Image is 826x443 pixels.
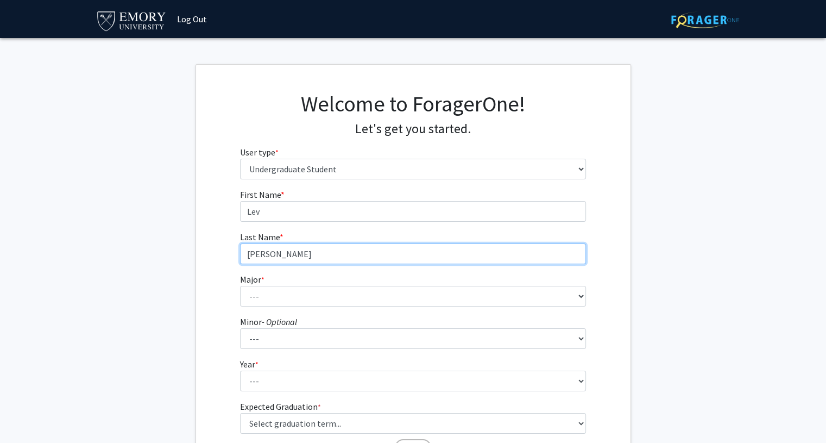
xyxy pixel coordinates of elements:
label: Year [240,358,258,371]
label: Minor [240,315,297,328]
label: Major [240,273,264,286]
img: Emory University Logo [96,8,168,33]
iframe: Chat [8,394,46,435]
label: User type [240,146,279,159]
h4: Let's get you started. [240,121,586,137]
span: Last Name [240,232,280,242]
h1: Welcome to ForagerOne! [240,91,586,117]
label: Expected Graduation [240,400,321,413]
img: ForagerOne Logo [671,11,739,28]
span: First Name [240,189,281,200]
i: - Optional [262,316,297,327]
